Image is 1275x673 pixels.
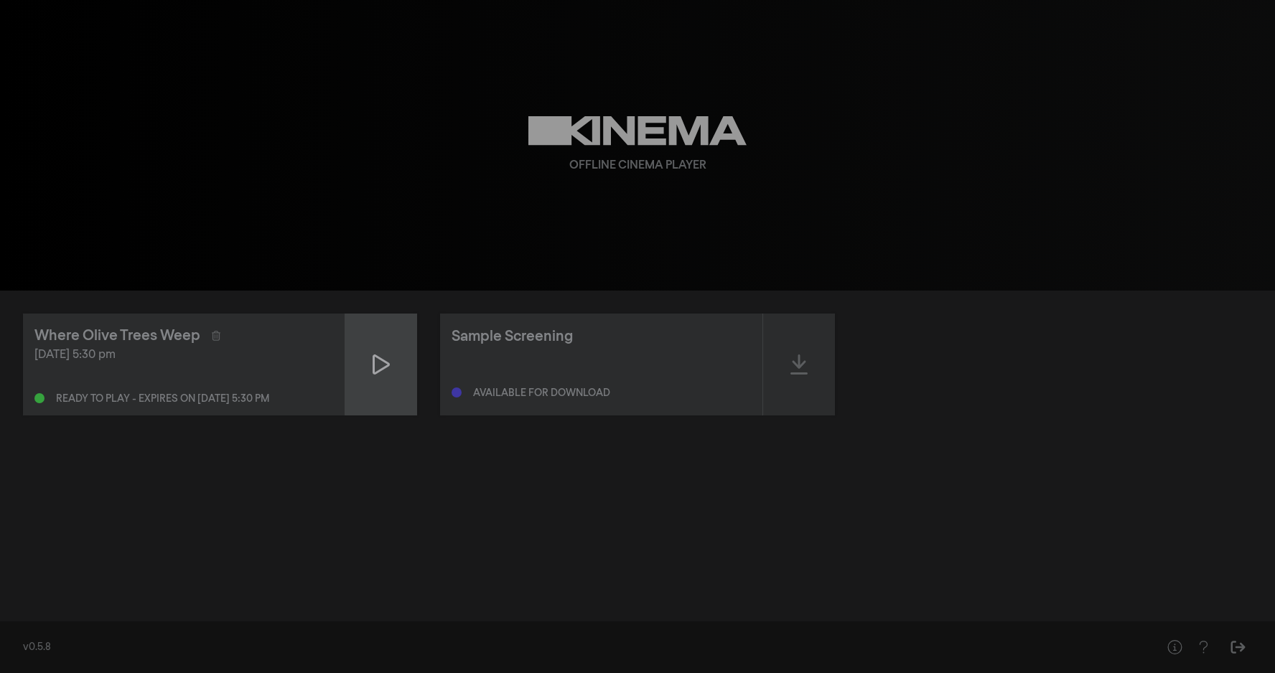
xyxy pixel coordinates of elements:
div: Available for download [473,388,610,398]
div: Where Olive Trees Weep [34,325,200,347]
button: Sign Out [1223,633,1252,662]
div: Offline Cinema Player [569,157,706,174]
div: [DATE] 5:30 pm [34,347,333,364]
div: Sample Screening [452,326,573,347]
div: v0.5.8 [23,640,1131,655]
button: Help [1189,633,1218,662]
button: Help [1160,633,1189,662]
div: Ready to play - expires on [DATE] 5:30 pm [56,394,269,404]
